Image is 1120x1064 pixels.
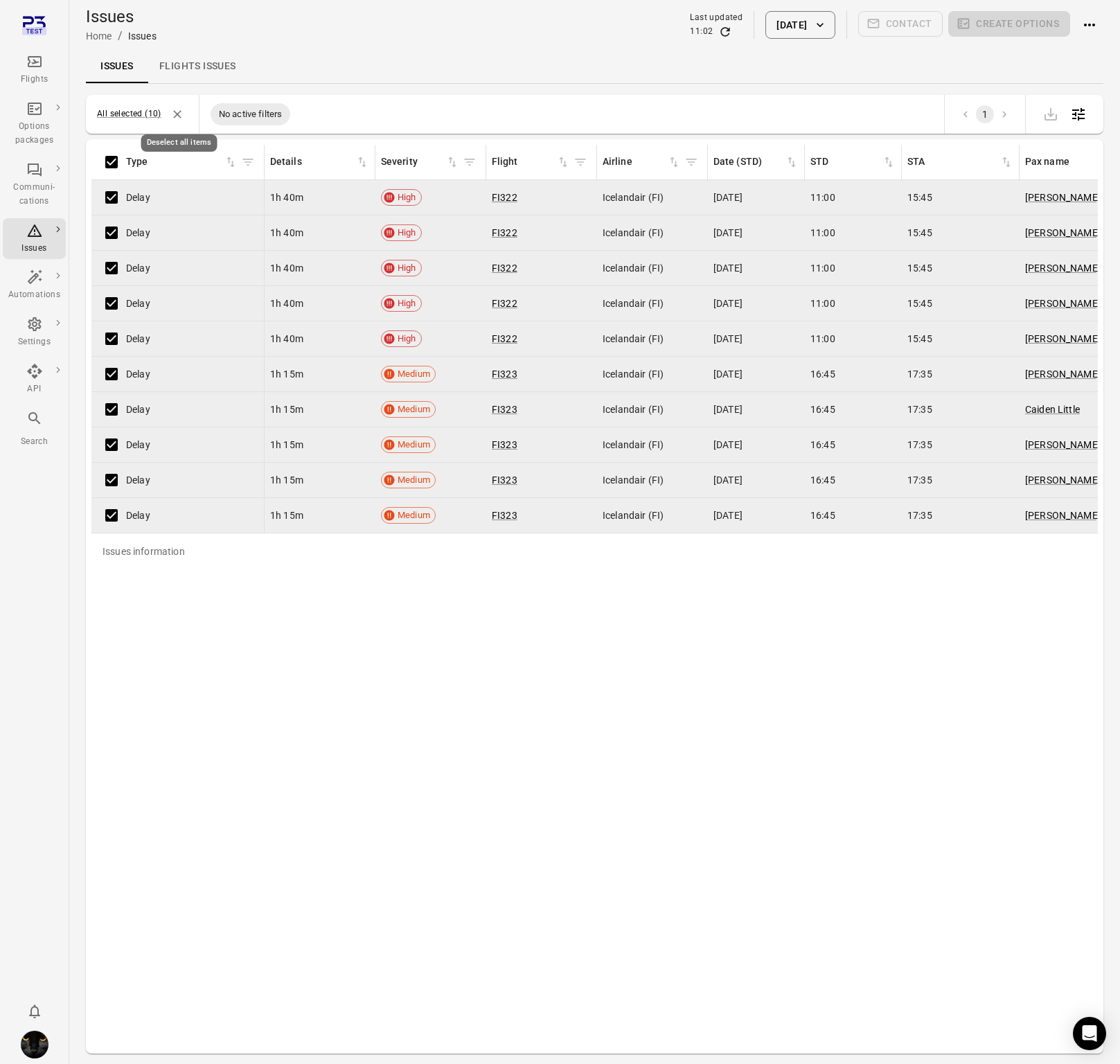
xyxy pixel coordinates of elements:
span: STA [907,154,1013,170]
div: Search [8,435,60,449]
div: Sort by details in ascending order [270,154,369,170]
span: Icelandair (FI) [603,367,664,381]
span: 11:00 [810,226,835,240]
span: Delay [126,296,150,310]
span: Export is not supported when all items are selected [1037,107,1065,120]
a: [PERSON_NAME] [1025,439,1101,450]
div: STA [907,154,999,170]
span: 16:45 [810,473,835,487]
button: Search [3,406,66,452]
span: 15:45 [907,296,932,310]
div: Flights [8,73,60,87]
a: API [3,359,66,400]
span: 1h 15m [270,367,303,381]
a: Automations [3,265,66,306]
a: [PERSON_NAME] [1025,369,1101,380]
span: [DATE] [713,438,743,452]
div: API [8,382,60,396]
span: Icelandair (FI) [603,261,664,275]
span: Icelandair (FI) [603,402,664,416]
span: [DATE] [713,332,743,346]
div: Issues information [91,533,196,569]
span: 15:45 [907,261,932,275]
div: Issues [128,29,157,43]
a: [PERSON_NAME] [1025,333,1101,344]
a: FI322 [492,333,517,344]
span: 1h 40m [270,296,303,310]
span: Delay [126,402,150,416]
a: Flights issues [148,50,247,83]
a: FI322 [492,263,517,274]
a: [PERSON_NAME] [1025,475,1101,486]
span: Date (STD) [713,154,799,170]
div: Issues [8,242,60,256]
button: Filter by airline [681,152,702,172]
span: Icelandair (FI) [603,226,664,240]
div: Sort by date (STA) in ascending order [713,154,799,170]
span: Details [270,154,369,170]
span: Filter by flight [570,152,591,172]
button: All selected (10) [97,107,161,121]
span: Icelandair (FI) [603,190,664,204]
span: Icelandair (FI) [603,332,664,346]
div: Deselect all items [141,134,217,152]
div: Sort by severity in ascending order [381,154,459,170]
span: Delay [126,261,150,275]
span: 1h 40m [270,190,303,204]
div: Date (STD) [713,154,785,170]
span: 11:00 [810,190,835,204]
span: Delay [126,332,150,346]
span: Delay [126,226,150,240]
span: Flight [492,154,570,170]
span: 1h 15m [270,508,303,522]
span: [DATE] [713,190,743,204]
span: 1h 40m [270,332,303,346]
span: 16:45 [810,402,835,416]
a: Communi-cations [3,157,66,213]
span: Delay [126,473,150,487]
span: 16:45 [810,367,835,381]
a: FI323 [492,369,517,380]
span: 17:35 [907,438,932,452]
span: 15:45 [907,190,932,204]
div: Open Intercom Messenger [1073,1017,1106,1050]
a: Settings [3,312,66,353]
a: FI322 [492,192,517,203]
span: Medium [393,402,435,416]
div: Automations [8,288,60,302]
span: 1h 40m [270,226,303,240]
span: Medium [393,473,435,487]
span: High [393,190,421,204]
div: Settings [8,335,60,349]
span: Filter by type [238,152,258,172]
a: [PERSON_NAME] [1025,227,1101,238]
span: 15:45 [907,332,932,346]
button: page 1 [976,105,994,123]
a: Issues [3,218,66,260]
button: Filter by severity [459,152,480,172]
span: 16:45 [810,438,835,452]
span: 17:35 [907,473,932,487]
div: Severity [381,154,445,170]
button: Notifications [21,997,48,1025]
li: / [118,28,123,44]
span: Icelandair (FI) [603,508,664,522]
div: Last updated [690,11,743,25]
span: High [393,261,421,275]
span: Medium [393,438,435,452]
div: Local navigation [86,50,1103,83]
span: Type [126,154,238,170]
span: 1h 15m [270,402,303,416]
span: 17:35 [907,508,932,522]
div: Sort by STA in ascending order [907,154,1013,170]
span: Delay [126,438,150,452]
span: Severity [381,154,459,170]
span: Airline [603,154,681,170]
a: [PERSON_NAME] [1025,298,1101,309]
button: Iris [15,1025,54,1064]
span: High [393,332,421,346]
span: [DATE] [713,261,743,275]
span: STD [810,154,896,170]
